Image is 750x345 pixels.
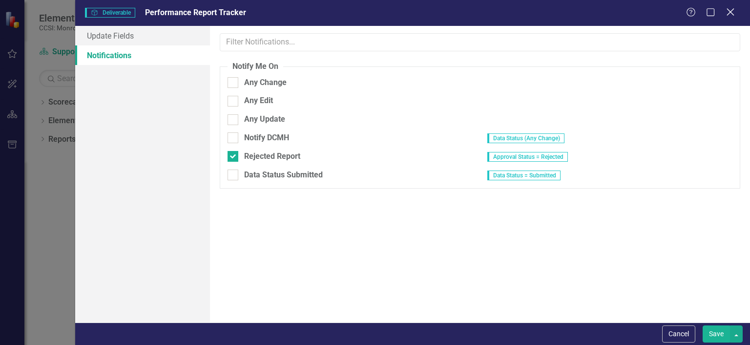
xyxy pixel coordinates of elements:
span: Data Status (Any Change) [487,133,564,143]
span: Approval Status = Rejected [487,152,568,162]
div: Rejected Report [244,151,300,162]
input: Filter Notifications... [220,33,740,51]
div: Any Edit [244,95,273,107]
span: Data Status = Submitted [487,171,561,180]
div: Data Status Submitted [244,170,323,181]
a: Update Fields [75,26,210,45]
span: Deliverable [85,8,135,18]
button: Cancel [662,325,695,343]
button: Save [703,325,730,343]
div: Any Change [244,77,287,88]
span: Performance Report Tracker [145,8,246,17]
legend: Notify Me On [228,61,283,72]
div: Any Update [244,114,285,125]
a: Notifications [75,45,210,65]
div: Notify DCMH [244,132,289,144]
